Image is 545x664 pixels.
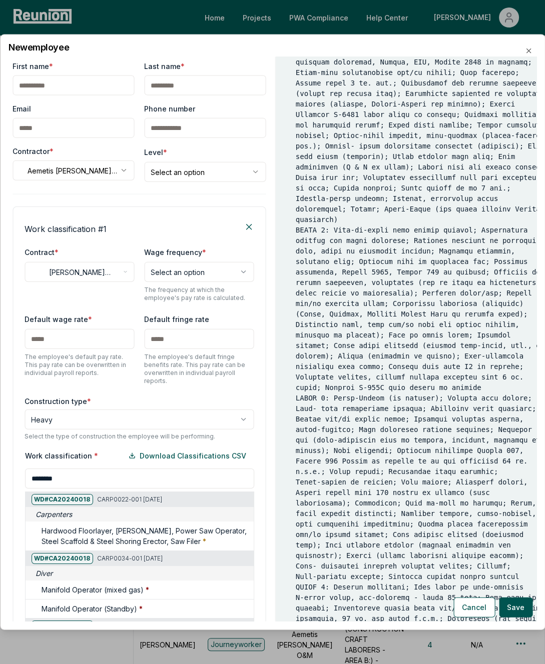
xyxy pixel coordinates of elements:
button: Save [499,597,532,617]
span: Diver [35,568,52,578]
h5: CARP0034-001 [DATE] [31,553,163,564]
h5: Hardwood Floorlayer, [PERSON_NAME], Power Saw Operator, Steel Scaffold & Steel Shoring Erector, S... [41,525,250,546]
div: WD# CA20240018 [31,620,93,631]
h2: New employee [9,43,536,52]
h5: Manifold Operator (Standby) [41,603,142,614]
label: Work classification [25,450,98,460]
h5: Manifold Operator (mixed gas) [41,584,149,595]
div: WD# CA20240018 [31,494,93,505]
button: Cancel [453,597,495,617]
label: Last name [144,61,185,71]
button: Download Classifications CSV [121,445,254,465]
span: Carpenters [35,509,72,519]
h5: CARP0152-001 [DATE] [31,620,161,631]
div: WD# CA20240018 [31,553,93,564]
label: First name [13,61,53,71]
h5: CARP0022-001 [DATE] [31,494,162,505]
